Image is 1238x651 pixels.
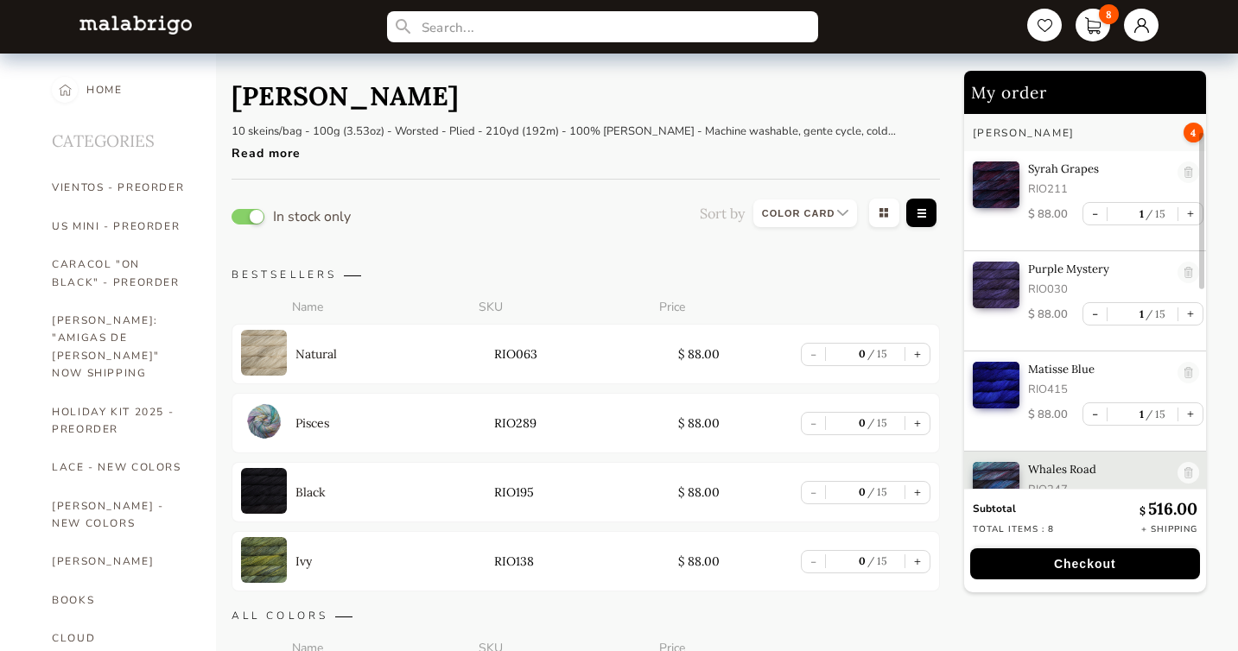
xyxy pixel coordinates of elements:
[52,301,190,393] a: [PERSON_NAME]: "AMIGAS DE [PERSON_NAME]" NOW SHIPPING
[973,126,1075,140] h3: [PERSON_NAME]
[1028,181,1169,197] p: RIO211
[292,299,323,315] p: Name
[241,330,413,379] a: Natural
[479,299,503,315] p: SKU
[1028,262,1169,276] p: Purple Mystery
[232,609,940,623] p: ALL COLORS
[1143,307,1165,320] label: 15
[1141,523,1197,535] p: + Shipping
[905,482,930,503] button: +
[973,523,1054,535] p: Total items : 8
[273,211,351,223] p: In stock only
[964,71,1206,114] h2: My order
[52,168,190,206] a: VIENTOS - PREORDER
[678,553,720,569] p: $ 88.00
[678,346,720,362] p: $ 88.00
[232,136,914,161] div: Read more
[232,268,940,281] p: BESTSELLERS
[1083,203,1107,224] button: -
[678,415,720,431] p: $ 88.00
[241,399,413,448] a: Pisces
[241,537,287,583] img: 0.jpg
[1178,403,1203,425] button: +
[1028,281,1169,297] p: RIO030
[494,484,598,500] p: RIO195
[52,207,190,245] a: US MINI - PREORDER
[86,71,123,109] div: HOME
[52,581,190,619] a: BOOKS
[1028,382,1169,397] p: RIO415
[494,346,598,362] p: RIO063
[494,415,598,431] p: RIO289
[973,262,1019,308] img: 0.jpg
[59,77,72,103] img: home-nav-btn.c16b0172.svg
[973,462,1019,509] img: 0.jpg
[241,330,287,376] img: 0.jpg
[494,553,598,569] p: RIO138
[295,415,329,431] p: Pisces
[241,399,287,445] img: 0.jpg
[964,548,1206,579] a: Checkout
[905,344,930,365] button: +
[241,537,413,586] a: Ivy
[866,554,888,567] label: 15
[866,416,888,429] label: 15
[905,551,930,572] button: +
[241,468,287,514] img: 0.jpg
[866,347,888,360] label: 15
[905,413,930,434] button: +
[295,553,312,569] p: Ivy
[387,11,819,42] input: Search...
[52,487,190,543] a: [PERSON_NAME] - NEW COLORS
[866,485,888,498] label: 15
[79,16,192,34] img: L5WsItTXhTFtyxb3tkNoXNspfcfOAAWlbXYcuBTUg0FA22wzaAJ6kXiYLTb6coiuTfQf1mE2HwVko7IAAAAASUVORK5CYII=
[1140,498,1197,519] p: 516.00
[1028,161,1169,176] p: Syrah Grapes
[1099,4,1119,24] span: 8
[1028,307,1068,322] p: $ 88.00
[1143,408,1165,420] label: 15
[232,79,459,112] h1: [PERSON_NAME]
[970,548,1200,579] button: Checkout
[52,448,190,486] a: LACE - NEW COLORS
[973,161,1019,208] img: 0.jpg
[1178,303,1203,325] button: +
[1028,362,1169,376] p: Matisse Blue
[1028,462,1169,477] p: Whales Road
[973,362,1019,408] img: 0.jpg
[295,346,337,362] p: Natural
[295,484,326,500] p: Black
[1178,203,1203,224] button: +
[232,123,914,139] p: 10 skeins/bag - 100g (3.53oz) - Worsted - Plied - 210yd (192m) - 100% [PERSON_NAME] - Machine was...
[52,245,190,301] a: CARACOL "ON BLACK" - PREORDER
[973,502,1016,515] strong: Subtotal
[903,197,940,232] img: table-view.4a0a4a32.svg
[1143,207,1165,220] label: 15
[1083,403,1107,425] button: -
[1076,9,1110,41] a: 8
[241,468,413,517] a: Black
[659,299,685,315] p: Price
[52,109,190,168] h2: CATEGORIES
[1083,303,1107,325] button: -
[1140,504,1148,517] span: $
[1184,123,1203,142] span: 4
[700,205,745,222] p: Sort by
[1028,407,1068,422] p: $ 88.00
[52,542,190,580] a: [PERSON_NAME]
[678,484,720,500] p: $ 88.00
[52,393,190,449] a: HOLIDAY KIT 2025 - PREORDER
[1028,206,1068,222] p: $ 88.00
[866,197,903,232] img: grid-view__disabled.8993582a.svg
